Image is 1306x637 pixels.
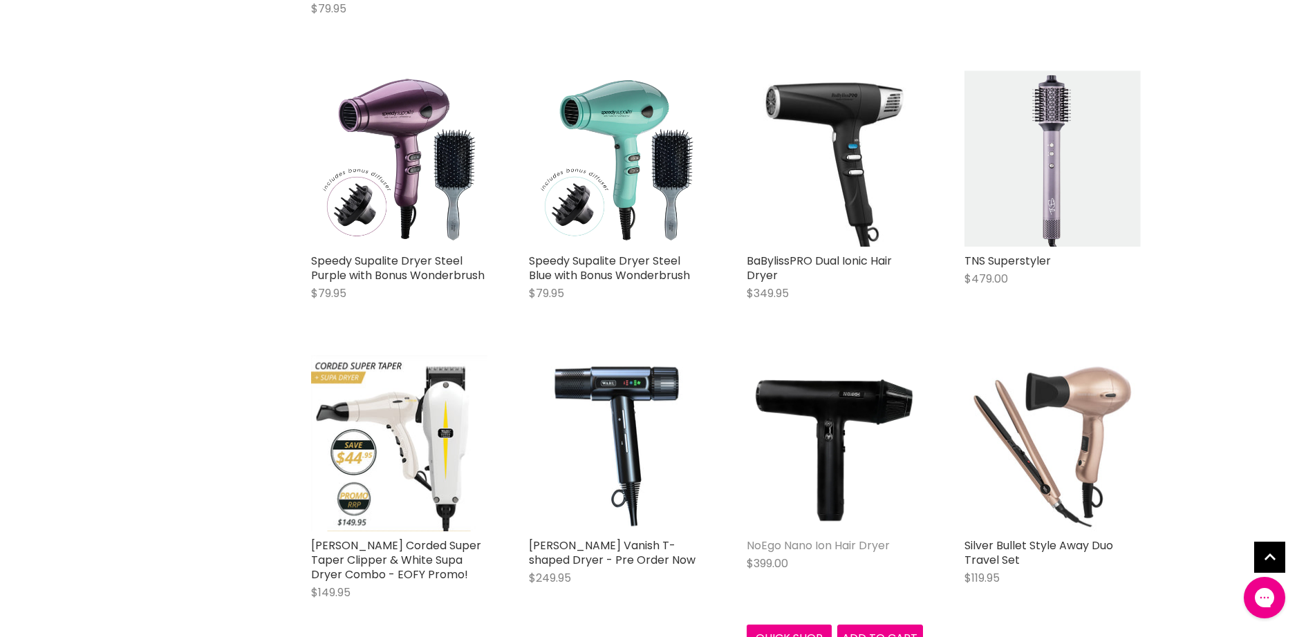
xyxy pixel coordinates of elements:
[964,271,1008,287] span: $479.00
[747,538,890,553] a: NoEgo Nano Ion Hair Dryer
[964,538,1113,568] a: Silver Bullet Style Away Duo Travel Set
[311,355,487,531] img: Wahl Corded Super Taper Clipper & White Supa Dryer Combo - EOFY Promo!
[964,570,1000,586] span: $119.95
[964,70,1141,247] img: TNS Superstyler
[311,285,346,301] span: $79.95
[1237,572,1292,623] iframe: Gorgias live chat messenger
[964,253,1051,269] a: TNS Superstyler
[311,1,346,17] span: $79.95
[529,70,705,247] img: Speedy Supalite Dryer Steel Blue with Bonus Wonderbrush
[964,355,1141,531] img: Silver Bullet Style Away Duo Travel Set
[529,253,690,283] a: Speedy Supalite Dryer Steel Blue with Bonus Wonderbrush
[529,355,705,531] img: Wahl Vanish T-shaped Dryer - Pre Order Now
[529,285,564,301] span: $79.95
[311,253,485,283] a: Speedy Supalite Dryer Steel Purple with Bonus Wonderbrush
[311,584,351,600] span: $149.95
[311,538,481,582] a: [PERSON_NAME] Corded Super Taper Clipper & White Supa Dryer Combo - EOFY Promo!
[747,355,923,531] img: NoEgo Nano Ion Hair Dryer
[747,70,923,247] img: BaBylissPRO Dual Ionic Hair Dryer
[747,555,788,571] span: $399.00
[311,70,487,247] img: Speedy Supalite Dryer Steel Purple with Bonus Wonderbrush
[529,570,571,586] span: $249.95
[529,538,696,568] a: [PERSON_NAME] Vanish T-shaped Dryer - Pre Order Now
[747,285,789,301] span: $349.95
[747,253,892,283] a: BaBylissPRO Dual Ionic Hair Dryer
